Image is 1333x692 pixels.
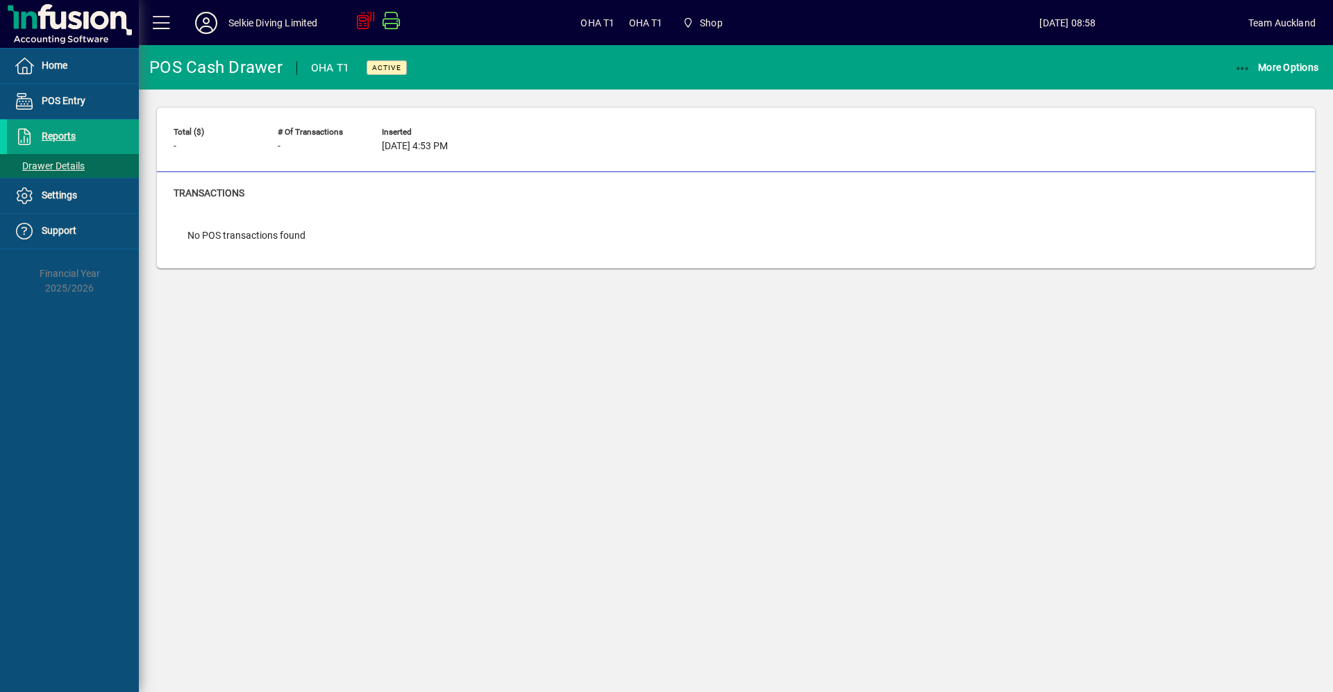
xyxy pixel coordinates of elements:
div: OHA T1 [311,57,350,79]
span: Total ($) [174,128,257,137]
a: Settings [7,178,139,213]
span: Reports [42,130,76,142]
span: Home [42,60,67,71]
span: Transactions [174,187,244,199]
a: Home [7,49,139,83]
span: Shop [677,10,728,35]
span: - [174,141,176,152]
span: Settings [42,189,77,201]
button: More Options [1231,55,1323,80]
span: Shop [700,12,723,34]
span: [DATE] 4:53 PM [382,141,448,152]
a: Support [7,214,139,248]
button: Profile [184,10,228,35]
span: Inserted [382,128,465,137]
a: POS Entry [7,84,139,119]
div: No POS transactions found [174,214,319,257]
span: Support [42,225,76,236]
a: Drawer Details [7,154,139,178]
span: - [278,141,280,152]
span: OHA T1 [580,12,614,34]
span: # of Transactions [278,128,361,137]
span: Drawer Details [14,160,85,171]
span: POS Entry [42,95,85,106]
div: Selkie Diving Limited [228,12,318,34]
div: Team Auckland [1248,12,1316,34]
span: More Options [1234,62,1319,73]
span: Active [372,63,401,72]
div: POS Cash Drawer [149,56,283,78]
span: [DATE] 08:58 [887,12,1248,34]
span: OHA T1 [629,12,663,34]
